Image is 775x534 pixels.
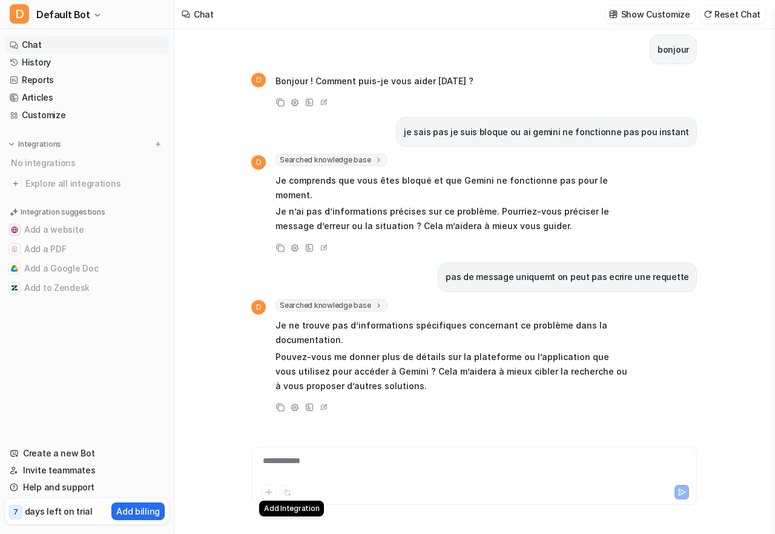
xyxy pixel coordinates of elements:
[275,299,387,312] span: Searched knowledge base
[275,318,630,347] p: Je ne trouve pas d’informations spécifiques concernant ce problème dans la documentation.
[275,154,387,166] span: Searched knowledge base
[11,226,18,233] img: Add a website
[116,505,160,518] p: Add billing
[11,265,18,272] img: Add a Google Doc
[7,140,16,149] img: expand menu
[5,445,169,462] a: Create a new Bot
[404,125,689,139] p: je sais pas je suis bloque ou ai gemini ne fonctionne pas pou instant
[11,284,18,292] img: Add to Zendesk
[251,155,266,170] span: D
[275,204,630,233] p: Je n’ai pas d’informations précises sur ce problème. Pourriez-vous préciser le message d’erreur o...
[10,4,29,24] span: D
[275,74,473,88] p: Bonjour ! Comment puis-je vous aider [DATE] ?
[251,300,266,315] span: D
[5,259,169,278] button: Add a Google DocAdd a Google Doc
[11,245,18,253] img: Add a PDF
[13,507,18,518] p: 7
[275,350,630,393] p: Pouvez-vous me donner plus de détails sur la plateforme ou l’application que vous utilisez pour a...
[5,138,65,150] button: Integrations
[111,502,165,520] button: Add billing
[5,220,169,239] button: Add a websiteAdd a website
[621,8,690,21] p: Show Customize
[10,178,22,190] img: explore all integrations
[704,10,712,19] img: reset
[658,42,689,57] p: bonjour
[5,175,169,192] a: Explore all integrations
[25,505,93,518] p: days left on trial
[275,173,630,202] p: Je comprends que vous êtes bloqué et que Gemini ne fonctionne pas pour le moment.
[5,462,169,479] a: Invite teammates
[25,174,164,193] span: Explore all integrations
[5,278,169,298] button: Add to ZendeskAdd to Zendesk
[5,54,169,71] a: History
[5,72,169,88] a: Reports
[5,479,169,496] a: Help and support
[251,73,266,87] span: D
[18,139,61,149] p: Integrations
[36,6,90,23] span: Default Bot
[446,270,689,284] p: pas de message uniquemt on peut pas ecrire une requette
[21,207,105,218] p: Integration suggestions
[259,501,324,516] div: Add Integration
[194,8,214,21] div: Chat
[7,153,169,173] div: No integrations
[5,89,169,106] a: Articles
[5,239,169,259] button: Add a PDFAdd a PDF
[700,5,765,23] button: Reset Chat
[5,107,169,124] a: Customize
[609,10,618,19] img: customize
[154,140,162,149] img: menu_add.svg
[5,36,169,53] a: Chat
[605,5,695,23] button: Show Customize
